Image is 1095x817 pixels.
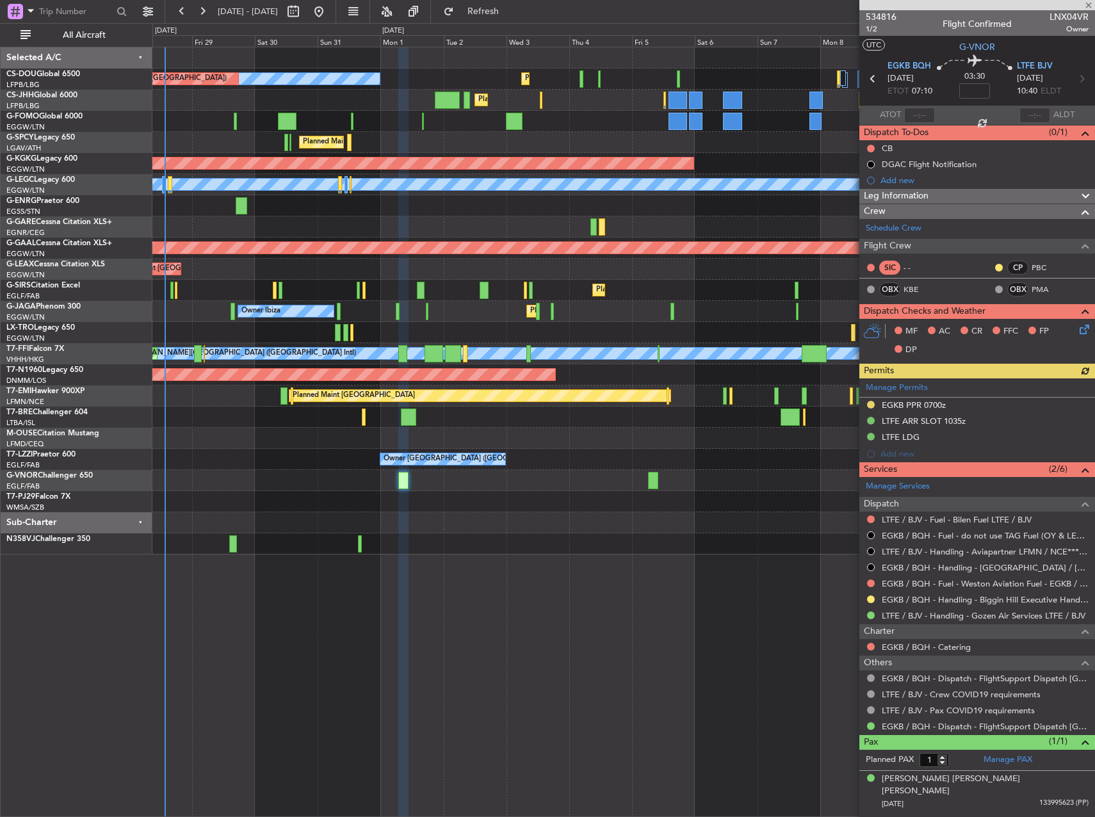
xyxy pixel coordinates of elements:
[6,291,40,301] a: EGLF/FAB
[6,186,45,195] a: EGGW/LTN
[882,143,893,154] div: CB
[6,165,45,174] a: EGGW/LTN
[1050,24,1089,35] span: Owner
[866,10,896,24] span: 534816
[904,284,932,295] a: KBE
[6,439,44,449] a: LFMD/CEQ
[1039,325,1049,338] span: FP
[303,133,450,152] div: Planned Maint Athens ([PERSON_NAME] Intl)
[6,334,45,343] a: EGGW/LTN
[155,26,177,36] div: [DATE]
[879,261,900,275] div: SIC
[133,344,356,363] div: [PERSON_NAME][GEOGRAPHIC_DATA] ([GEOGRAPHIC_DATA] Intl)
[6,397,44,407] a: LFMN/NCE
[6,324,75,332] a: LX-TROLegacy 650
[882,610,1085,621] a: LTFE / BJV - Handling - Gozen Air Services LTFE / BJV
[864,735,878,750] span: Pax
[866,24,896,35] span: 1/2
[864,304,985,319] span: Dispatch Checks and Weather
[6,122,45,132] a: EGGW/LTN
[1049,462,1067,476] span: (2/6)
[820,35,883,47] div: Mon 8
[218,6,278,17] span: [DATE] - [DATE]
[866,754,914,766] label: Planned PAX
[959,40,995,54] span: G-VNOR
[1050,10,1089,24] span: LNX04VR
[596,280,798,300] div: Planned Maint [GEOGRAPHIC_DATA] ([GEOGRAPHIC_DATA])
[864,204,886,219] span: Crew
[6,92,77,99] a: CS-JHHGlobal 6000
[192,35,255,47] div: Fri 29
[882,562,1089,573] a: EGKB / BQH - Handling - [GEOGRAPHIC_DATA] / [GEOGRAPHIC_DATA] / FAB
[1017,60,1053,73] span: LTFE BJV
[6,366,83,374] a: T7-N1960Legacy 650
[1007,282,1028,296] div: OBX
[1003,325,1018,338] span: FFC
[1032,284,1060,295] a: PMA
[882,673,1089,684] a: EGKB / BQH - Dispatch - FlightSupport Dispatch [GEOGRAPHIC_DATA]
[864,497,899,512] span: Dispatch
[912,85,932,98] span: 07:10
[632,35,695,47] div: Fri 5
[864,239,911,254] span: Flight Crew
[6,101,40,111] a: LFPB/LBG
[6,80,40,90] a: LFPB/LBG
[129,35,192,47] div: Thu 28
[6,70,80,78] a: CS-DOUGlobal 6500
[382,26,404,36] div: [DATE]
[6,218,112,226] a: G-GARECessna Citation XLS+
[6,312,45,322] a: EGGW/LTN
[882,642,971,652] a: EGKB / BQH - Catering
[1017,85,1037,98] span: 10:40
[33,31,135,40] span: All Aircraft
[6,366,42,374] span: T7-N1960
[6,143,41,153] a: LGAV/ATH
[758,35,820,47] div: Sun 7
[879,282,900,296] div: OBX
[6,451,76,458] a: T7-LZZIPraetor 600
[882,514,1032,525] a: LTFE / BJV - Fuel - Bilen Fuel LTFE / BJV
[6,218,36,226] span: G-GARE
[6,430,99,437] a: M-OUSECitation Mustang
[964,70,985,83] span: 03:30
[888,72,914,85] span: [DATE]
[6,197,79,205] a: G-ENRGPraetor 600
[380,35,443,47] div: Mon 1
[6,228,45,238] a: EGNR/CEG
[6,535,35,543] span: N358VJ
[6,345,64,353] a: T7-FFIFalcon 7X
[6,460,40,470] a: EGLF/FAB
[6,355,44,364] a: VHHH/HKG
[6,176,75,184] a: G-LEGCLegacy 600
[6,408,88,416] a: T7-BREChallenger 604
[880,109,901,122] span: ATOT
[6,387,31,395] span: T7-EMI
[6,113,83,120] a: G-FOMOGlobal 6000
[905,344,917,357] span: DP
[6,430,37,437] span: M-OUSE
[880,175,1089,186] div: Add new
[457,7,510,16] span: Refresh
[507,35,569,47] div: Wed 3
[882,578,1089,589] a: EGKB / BQH - Fuel - Weston Aviation Fuel - EGKB / BQH
[695,35,758,47] div: Sat 6
[882,594,1089,605] a: EGKB / BQH - Handling - Biggin Hill Executive Handling EGKB / BQH
[6,249,45,259] a: EGGW/LTN
[6,261,105,268] a: G-LEAXCessna Citation XLS
[6,282,80,289] a: G-SIRSCitation Excel
[569,35,632,47] div: Thu 4
[888,60,931,73] span: EGKB BQH
[384,449,560,469] div: Owner [GEOGRAPHIC_DATA] ([GEOGRAPHIC_DATA])
[6,387,85,395] a: T7-EMIHawker 900XP
[864,656,892,670] span: Others
[939,325,950,338] span: AC
[6,113,39,120] span: G-FOMO
[318,35,380,47] div: Sun 31
[882,799,904,809] span: [DATE]
[6,70,36,78] span: CS-DOU
[6,155,36,163] span: G-KGKG
[6,134,75,142] a: G-SPCYLegacy 650
[866,222,921,235] a: Schedule Crew
[6,261,34,268] span: G-LEAX
[6,493,70,501] a: T7-PJ29Falcon 7X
